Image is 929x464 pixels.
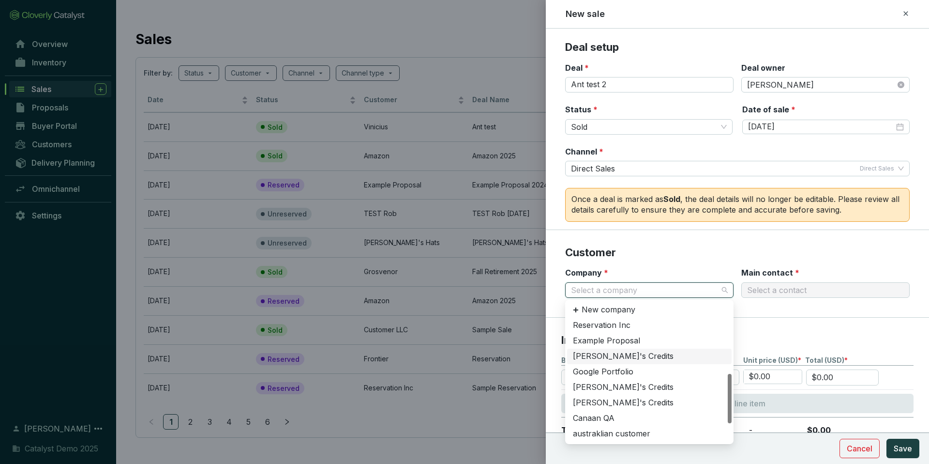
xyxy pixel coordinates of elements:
label: Deal [565,62,589,73]
div: Sample [567,442,732,457]
div: Example Proposal [573,336,726,346]
span: Sold [571,120,727,134]
p: New company [582,305,635,315]
div: austraklian customer [567,426,732,442]
p: Deal setup [565,40,910,55]
span: Direct Sales [571,161,615,176]
span: close-circle [898,81,904,88]
div: Reservation Inc [567,318,732,333]
span: Unit price (USD) [743,356,798,365]
div: Canaan QA [573,413,726,424]
span: Cancel [847,443,872,454]
span: Direct Sales [860,165,894,172]
div: Roberto's Credits [567,349,732,364]
label: Date of sale [742,104,795,115]
p: Batch [561,356,677,365]
p: Customer [565,246,910,260]
label: Channel [565,146,603,157]
p: Total [561,425,677,444]
span: Save [894,443,912,454]
div: Google Portfolio [567,364,732,380]
label: Status [565,104,598,115]
button: Save [886,439,919,458]
span: Total (USD) [805,356,844,365]
div: Canaan QA [567,411,732,426]
div: Once a deal is marked as , the deal details will no longer be editable. Please review all details... [565,188,910,221]
span: Anthony Demo [747,77,904,92]
b: Sold [663,194,680,204]
div: [PERSON_NAME]'s Credits [573,382,726,393]
div: Andrey's Credits [567,395,732,411]
input: mm/dd/yy [748,122,894,132]
div: [PERSON_NAME]'s Credits [573,398,726,408]
div: Example Proposal [567,333,732,349]
p: - [749,425,801,436]
p: Inventory [561,333,914,348]
div: austraklian customer [573,429,726,439]
label: Deal owner [741,62,785,73]
div: Reservation Inc [573,320,726,331]
label: Company [565,267,608,278]
div: Marina's Credits [567,380,732,395]
h2: New sale [566,8,605,20]
div: [PERSON_NAME]'s Credits [573,351,726,362]
p: $0.00 [805,425,875,444]
div: Google Portfolio [573,367,726,377]
label: Main contact [741,267,799,278]
button: Cancel [839,439,880,458]
div: New company [567,302,732,318]
button: + Add line item [561,394,914,413]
